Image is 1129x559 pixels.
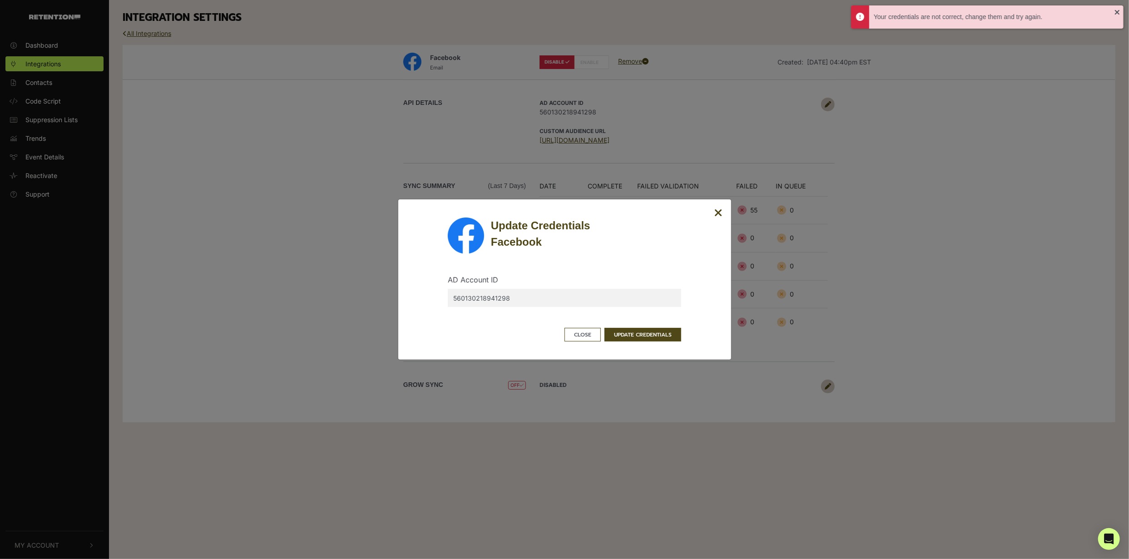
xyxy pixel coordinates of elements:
strong: Facebook [491,236,542,248]
img: Facebook [448,218,484,254]
input: [AD Account ID] [448,289,681,307]
button: Close [715,208,723,219]
button: UPDATE CREDENTIALS [604,328,681,341]
label: AD Account ID [448,274,498,285]
div: Open Intercom Messenger [1098,528,1120,550]
div: Update Credentials [491,218,681,250]
div: Your credentials are not correct, change them and try again. [874,12,1114,22]
button: Close [564,328,601,341]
